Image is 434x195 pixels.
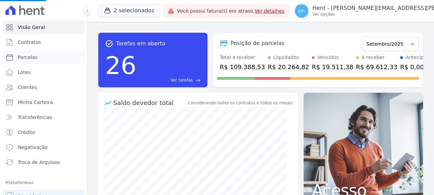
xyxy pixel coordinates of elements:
span: Negativação [18,144,48,151]
a: Ver detalhes [255,8,285,14]
span: Contratos [18,39,41,46]
a: Clientes [3,80,84,94]
div: A receber [361,54,385,61]
span: Troca de Arquivos [18,159,60,166]
div: Considerando todos os contratos e todos os meses [188,100,292,106]
a: Ver tarefas east [139,77,201,83]
a: Negativação [3,140,84,154]
div: Saldo devedor total [113,98,187,107]
div: R$ 19.511,38 [312,62,353,72]
span: Crédito [18,129,35,136]
div: Posição de parcelas [231,39,285,47]
span: Hn [298,9,305,13]
span: task_alt [105,40,113,48]
span: Clientes [18,84,37,91]
a: Crédito [3,125,84,139]
div: R$ 20.264,82 [268,62,309,72]
span: Você possui fatura(s) em atraso. [177,7,285,15]
a: Contratos [3,35,84,49]
div: Vencidos [317,54,338,61]
a: Visão Geral [3,20,84,34]
div: Liquidados [273,54,299,61]
div: Total a receber [220,54,265,61]
a: Parcelas [3,50,84,64]
div: Antecipado [406,54,433,61]
span: Parcelas [18,54,38,61]
a: Lotes [3,65,84,79]
span: east [196,78,201,83]
span: Visão Geral [18,24,45,31]
a: Transferências [3,110,84,124]
span: Transferências [18,114,52,121]
a: Troca de Arquivos [3,155,84,169]
div: R$ 109.388,53 [220,62,265,72]
div: Plataformas [5,179,82,187]
span: Ver tarefas [171,77,193,83]
a: Minha Carteira [3,95,84,109]
button: 2 selecionados [98,4,160,17]
span: Minha Carteira [18,99,53,106]
span: Tarefas em aberto [116,40,165,48]
div: 26 [105,48,136,83]
div: R$ 0,00 [400,62,433,72]
span: Lotes [18,69,31,76]
div: R$ 69.612,33 [356,62,397,72]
